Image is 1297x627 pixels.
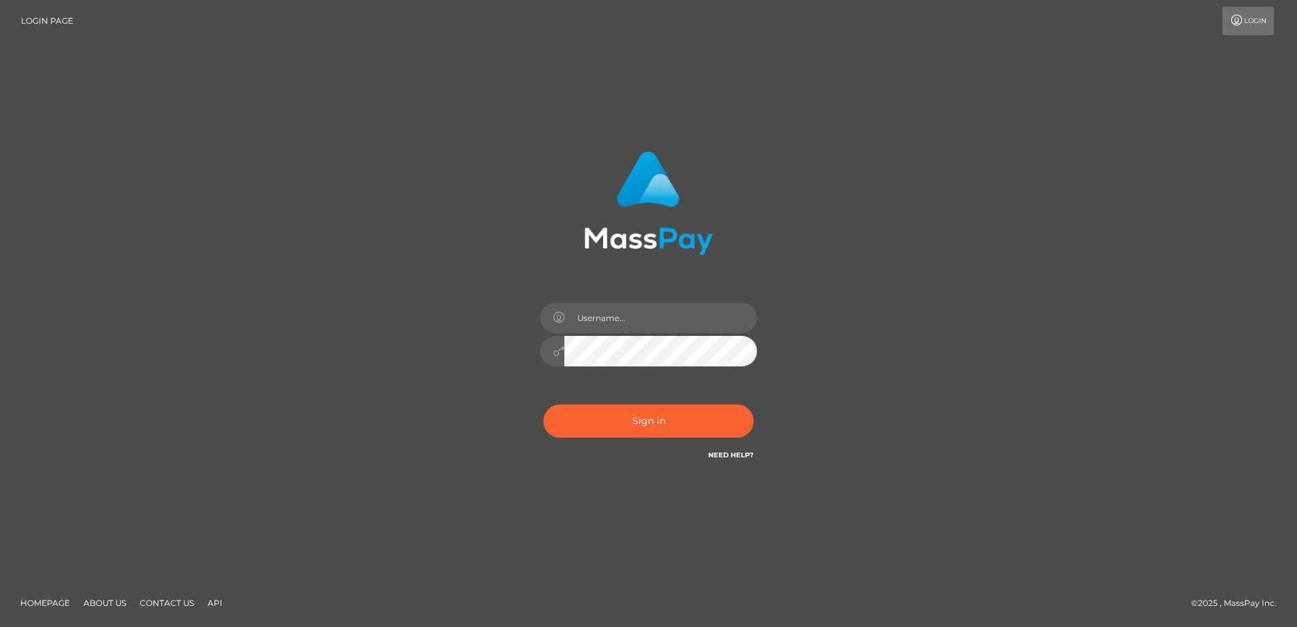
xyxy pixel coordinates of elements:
a: API [202,592,228,613]
a: Login [1222,7,1274,35]
a: About Us [78,592,132,613]
a: Login Page [21,7,73,35]
a: Homepage [15,592,75,613]
button: Sign in [543,404,754,438]
a: Need Help? [708,451,754,459]
a: Contact Us [134,592,199,613]
input: Username... [564,303,757,333]
div: © 2025 , MassPay Inc. [1191,596,1287,611]
img: MassPay Login [584,151,713,255]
